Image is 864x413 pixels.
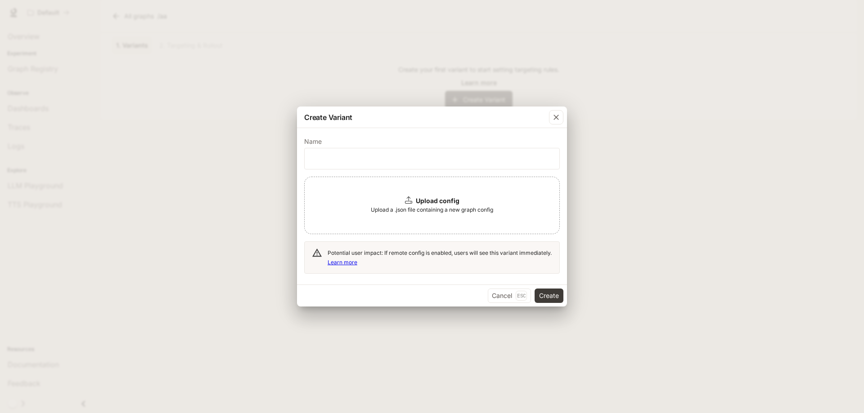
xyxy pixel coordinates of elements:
[328,259,357,266] a: Learn more
[535,289,563,303] button: Create
[304,138,322,145] p: Name
[328,249,552,266] span: Potential user impact: If remote config is enabled, users will see this variant immediately.
[416,197,459,204] b: Upload config
[371,205,493,214] span: Upload a .json file containing a new graph config
[516,291,527,301] p: Esc
[488,289,531,303] button: CancelEsc
[304,112,352,123] p: Create Variant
